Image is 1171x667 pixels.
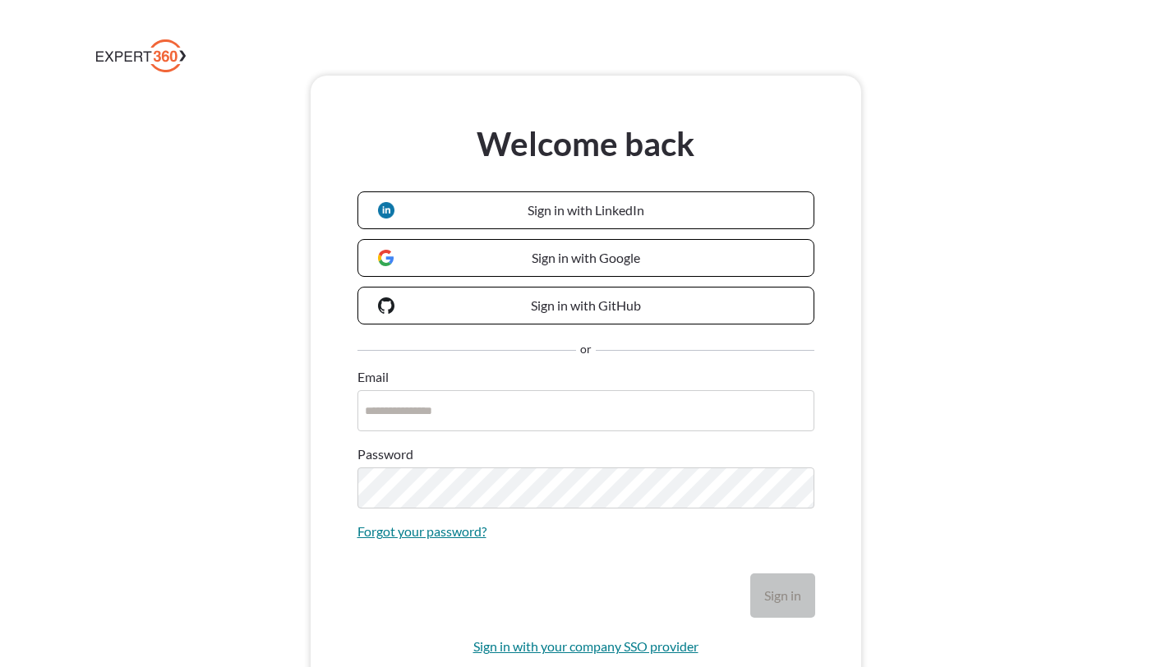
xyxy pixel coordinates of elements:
[473,637,698,656] a: Sign in with your company SSO provider
[531,297,641,313] span: Sign in with GitHub
[357,367,389,387] label: Email
[378,250,394,266] img: Google logo
[357,522,486,541] a: Forgot your password?
[357,287,814,324] a: Sign in with GitHub
[96,39,186,72] img: Expert 360 Logo
[596,350,814,352] hr: Separator
[580,341,592,361] span: or
[357,350,576,352] hr: Separator
[378,297,394,314] img: GitHub logo
[528,202,644,218] span: Sign in with LinkedIn
[357,444,413,464] label: Password
[357,191,814,229] a: Sign in with LinkedIn
[357,122,814,165] h3: Welcome back
[751,574,814,617] button: Sign in
[357,239,814,277] a: Sign in with Google
[764,587,801,603] span: Sign in
[378,202,394,218] img: LinkedIn logo
[532,250,640,265] span: Sign in with Google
